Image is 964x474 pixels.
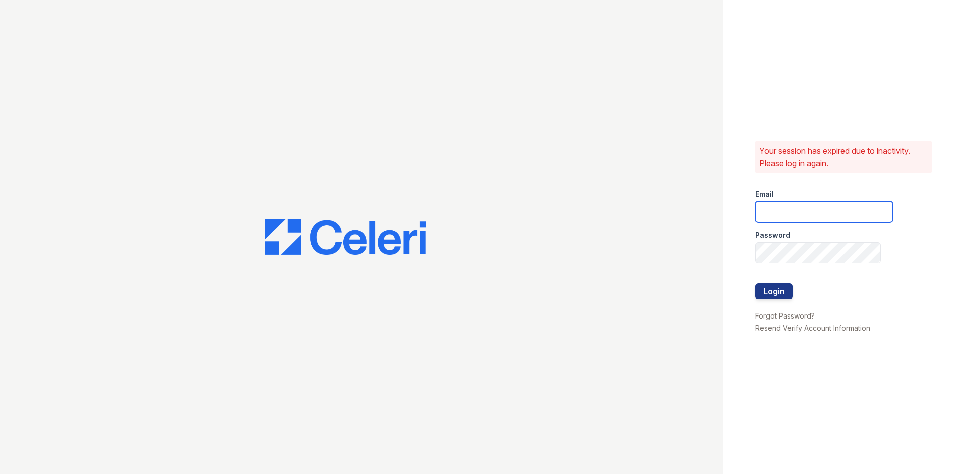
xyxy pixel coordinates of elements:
[755,283,793,299] button: Login
[755,311,815,320] a: Forgot Password?
[265,219,426,255] img: CE_Logo_Blue-a8612792a0a2168367f1c8372b55b34899dd931a85d93a1a3d3e32e68fde9ad4.png
[755,324,870,332] a: Resend Verify Account Information
[759,145,928,169] p: Your session has expired due to inactivity. Please log in again.
[755,189,774,199] label: Email
[755,230,790,240] label: Password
